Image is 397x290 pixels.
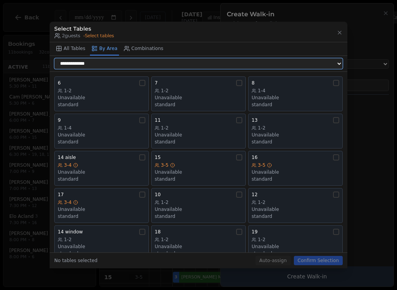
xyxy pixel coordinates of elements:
span: 19 [252,229,257,235]
button: By Area [90,42,119,55]
div: Unavailable [155,95,242,101]
button: Combinations [122,42,165,55]
div: Unavailable [155,243,242,250]
span: 1-2 [64,236,72,243]
div: Unavailable [252,95,339,101]
div: standard [155,102,242,108]
div: standard [155,139,242,145]
div: standard [58,176,145,182]
span: 11 [155,117,161,123]
div: Unavailable [252,243,339,250]
div: Unavailable [58,95,145,101]
button: 153-5Unavailablestandard [151,151,246,186]
span: 1-2 [64,88,72,94]
div: standard [155,213,242,219]
span: 2 guests [54,33,80,39]
span: 10 [155,192,161,198]
span: 13 [252,117,257,123]
button: 14 window1-2Unavailablestandard [54,225,149,260]
button: Confirm Selection [294,256,343,265]
span: 7 [155,80,158,86]
span: 12 [252,192,257,198]
button: Auto-assign [255,256,291,265]
button: 61-2Unavailablestandard [54,76,149,111]
button: 163-5Unavailablestandard [248,151,343,186]
button: 14 aisle3-4Unavailablestandard [54,151,149,186]
div: standard [252,213,339,219]
span: 1-2 [161,199,169,205]
button: 181-2Unavailablestandard [151,225,246,260]
span: 1-4 [258,88,266,94]
div: standard [58,250,145,257]
div: standard [252,176,339,182]
div: Unavailable [155,132,242,138]
div: Unavailable [252,169,339,175]
span: 1-2 [161,125,169,131]
span: 3-5 [161,162,169,168]
button: 121-2Unavailablestandard [248,188,343,223]
div: standard [58,139,145,145]
div: standard [58,102,145,108]
button: 111-2Unavailablestandard [151,114,246,148]
span: 16 [252,154,257,161]
h3: Select Tables [54,25,114,33]
span: 3-4 [64,162,72,168]
div: standard [252,250,339,257]
span: 18 [155,229,161,235]
span: 1-4 [64,125,72,131]
button: 71-2Unavailablestandard [151,76,246,111]
div: No tables selected [54,257,97,264]
div: standard [252,139,339,145]
span: 14 window [58,229,83,235]
span: 1-2 [258,199,266,205]
span: 9 [58,117,61,123]
button: 91-4Unavailablestandard [54,114,149,148]
div: standard [155,250,242,257]
span: 15 [155,154,161,161]
div: Unavailable [252,206,339,212]
div: Unavailable [252,132,339,138]
span: 1-2 [258,125,266,131]
div: Unavailable [58,206,145,212]
button: 173-4Unavailablestandard [54,188,149,223]
span: 3-5 [258,162,266,168]
div: standard [58,213,145,219]
span: 1-2 [161,236,169,243]
button: 81-4Unavailablestandard [248,76,343,111]
span: 14 aisle [58,154,76,161]
button: All Tables [54,42,87,55]
span: 1-2 [161,88,169,94]
span: 8 [252,80,255,86]
button: 191-2Unavailablestandard [248,225,343,260]
div: Unavailable [155,169,242,175]
button: 101-2Unavailablestandard [151,188,246,223]
div: Unavailable [155,206,242,212]
span: • Select tables [83,33,114,39]
div: Unavailable [58,132,145,138]
div: standard [155,176,242,182]
span: 17 [58,192,64,198]
span: 6 [58,80,61,86]
button: 131-2Unavailablestandard [248,114,343,148]
div: standard [252,102,339,108]
div: Unavailable [58,243,145,250]
span: 3-4 [64,199,72,205]
div: Unavailable [58,169,145,175]
span: 1-2 [258,236,266,243]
